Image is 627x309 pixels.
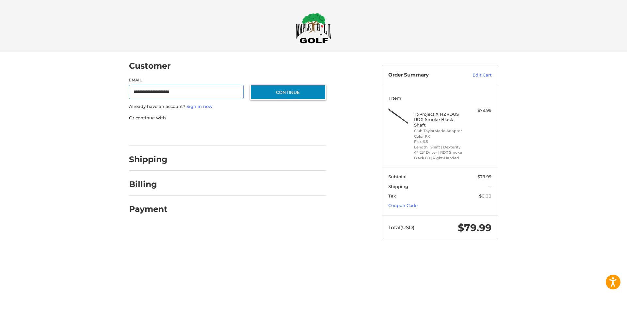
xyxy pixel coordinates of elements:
[414,134,464,139] li: Color PX
[414,112,464,128] h4: 1 x Project X HZRDUS RDX Smoke Black Shaft
[129,204,168,214] h2: Payment
[296,13,331,43] img: Maple Hill Golf
[388,224,414,231] span: Total (USD)
[182,128,231,139] iframe: PayPal-paylater
[479,193,491,198] span: $0.00
[250,85,326,100] button: Continue
[414,139,464,145] li: Flex 6.5
[129,77,244,83] label: Email
[458,72,491,78] a: Edit Cart
[186,104,213,109] a: Sign in now
[466,107,491,114] div: $79.99
[388,174,407,179] span: Subtotal
[458,222,491,234] span: $79.99
[414,145,464,161] li: Length | Shaft | Dexterity 44.25" Driver | RDX Smoke Black 80 | Right-Handed
[388,184,408,189] span: Shipping
[388,193,396,198] span: Tax
[414,128,464,134] li: Club TaylorMade Adapter
[388,72,458,78] h3: Order Summary
[488,184,491,189] span: --
[127,128,176,139] iframe: PayPal-paypal
[388,95,491,101] h3: 1 Item
[129,115,326,121] p: Or continue with
[129,154,168,164] h2: Shipping
[129,179,167,189] h2: Billing
[129,61,171,71] h2: Customer
[237,128,286,139] iframe: PayPal-venmo
[477,174,491,179] span: $79.99
[129,103,326,110] p: Already have an account?
[388,203,418,208] a: Coupon Code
